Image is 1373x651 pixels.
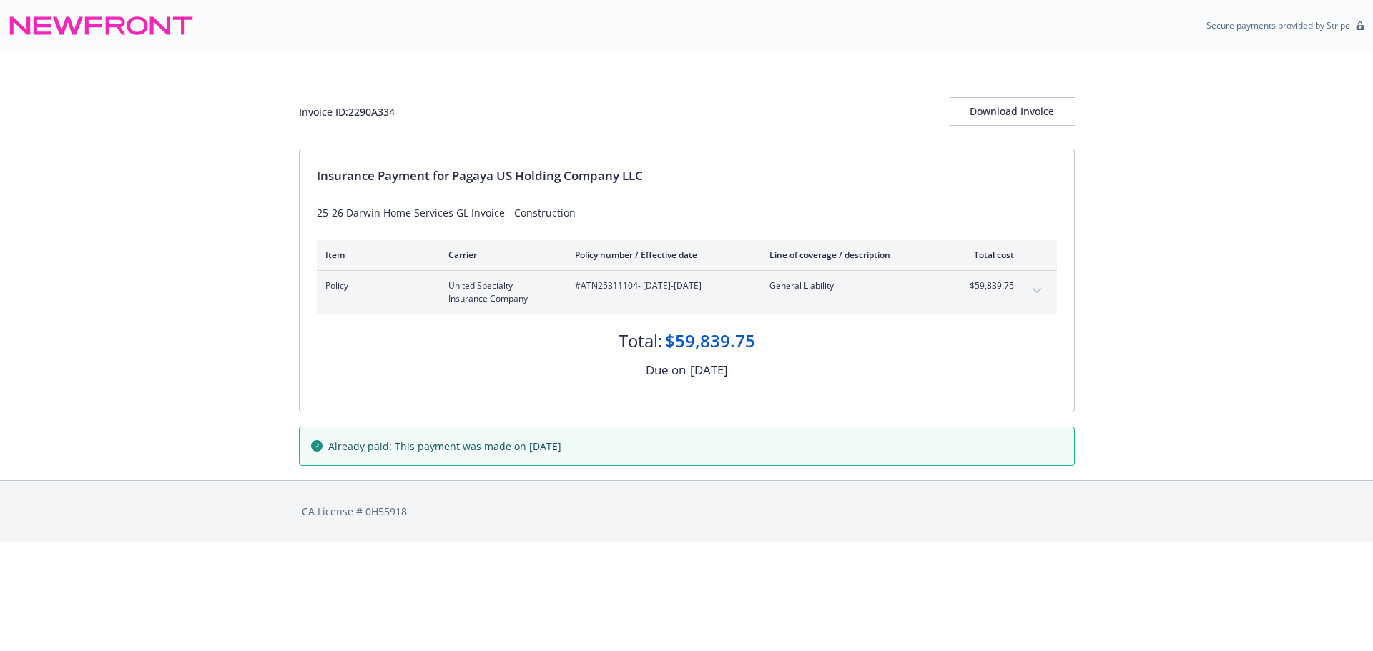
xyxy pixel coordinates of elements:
[619,329,662,353] div: Total:
[448,249,552,261] div: Carrier
[665,329,755,353] div: $59,839.75
[325,279,425,292] span: Policy
[690,361,728,379] div: [DATE]
[302,504,1072,519] div: CA License # 0H55918
[328,439,561,454] span: Already paid: This payment was made on [DATE]
[769,249,938,261] div: Line of coverage / description
[950,97,1075,126] button: Download Invoice
[317,167,1057,185] div: Insurance Payment for Pagaya US Holding Company LLC
[1206,19,1350,31] p: Secure payments provided by Stripe
[317,205,1057,220] div: 25-26 Darwin Home Services GL Invoice - Construction
[448,279,552,305] span: United Specialty Insurance Company
[575,249,747,261] div: Policy number / Effective date
[317,271,1057,314] div: PolicyUnited Specialty Insurance Company#ATN25311104- [DATE]-[DATE]General Liability$59,839.75exp...
[769,279,938,292] span: General Liability
[1025,279,1048,302] button: expand content
[960,279,1014,292] span: $59,839.75
[646,361,686,379] div: Due on
[950,98,1075,125] div: Download Invoice
[960,249,1014,261] div: Total cost
[325,249,425,261] div: Item
[575,279,747,292] span: #ATN25311104 - [DATE]-[DATE]
[299,104,395,119] div: Invoice ID: 2290A334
